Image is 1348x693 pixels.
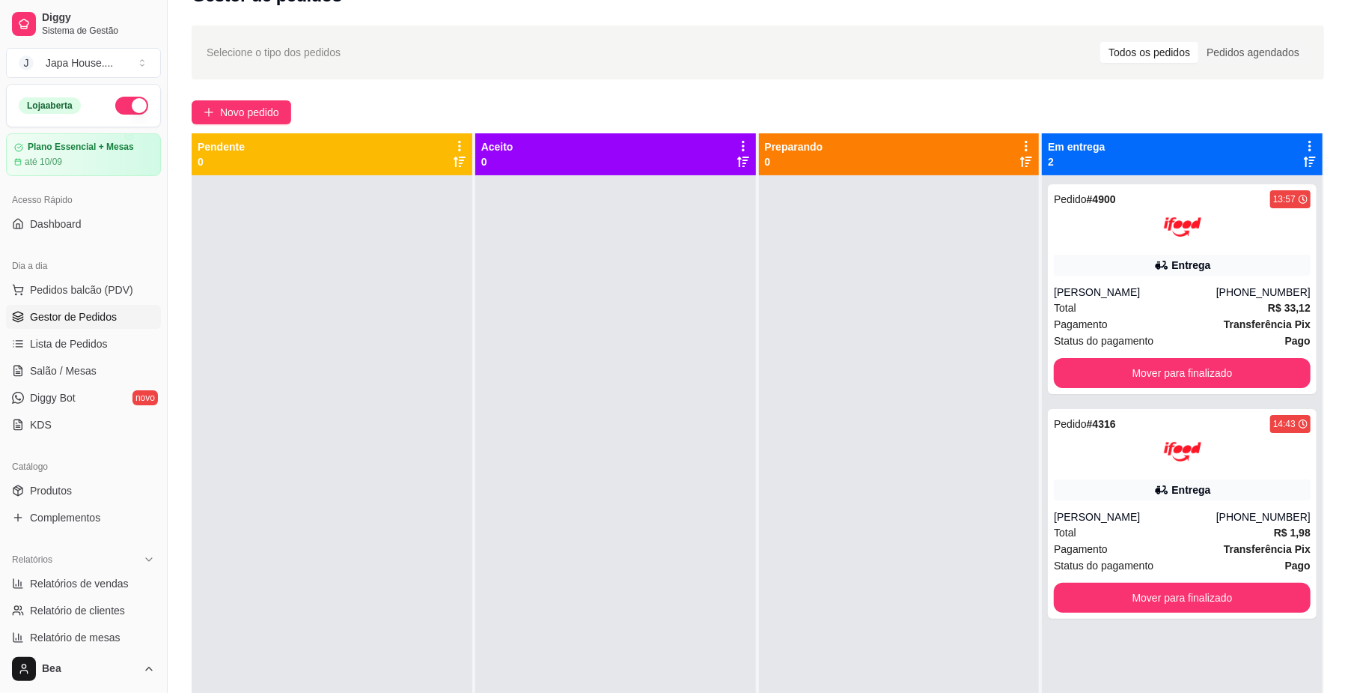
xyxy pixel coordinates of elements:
[1172,258,1211,273] div: Entrega
[1268,302,1311,314] strong: R$ 33,12
[30,603,125,618] span: Relatório de clientes
[192,100,291,124] button: Novo pedido
[6,626,161,650] a: Relatório de mesas
[1054,300,1076,316] span: Total
[1054,541,1108,557] span: Pagamento
[30,336,108,351] span: Lista de Pedidos
[1224,543,1311,555] strong: Transferência Pix
[1054,193,1087,205] span: Pedido
[198,154,245,169] p: 0
[19,97,81,114] div: Loja aberta
[42,662,137,676] span: Bea
[6,212,161,236] a: Dashboard
[765,139,823,154] p: Preparando
[25,156,62,168] article: até 10/09
[1087,418,1116,430] strong: # 4316
[30,309,117,324] span: Gestor de Pedidos
[1100,42,1198,63] div: Todos os pedidos
[6,651,161,687] button: Bea
[1048,154,1105,169] p: 2
[1087,193,1116,205] strong: # 4900
[220,104,279,121] span: Novo pedido
[198,139,245,154] p: Pendente
[6,572,161,596] a: Relatórios de vendas
[1273,193,1296,205] div: 13:57
[46,55,113,70] div: Japa House. ...
[12,554,52,566] span: Relatórios
[1172,482,1211,497] div: Entrega
[1273,418,1296,430] div: 14:43
[30,363,97,378] span: Salão / Mesas
[6,506,161,530] a: Complementos
[19,55,34,70] span: J
[1216,509,1311,524] div: [PHONE_NUMBER]
[1224,318,1311,330] strong: Transferência Pix
[207,44,341,61] span: Selecione o tipo dos pedidos
[1054,316,1108,333] span: Pagamento
[28,142,134,153] article: Plano Essencial + Mesas
[481,139,513,154] p: Aceito
[30,217,82,231] span: Dashboard
[30,576,129,591] span: Relatórios de vendas
[1216,285,1311,300] div: [PHONE_NUMBER]
[6,48,161,78] button: Select a team
[6,305,161,329] a: Gestor de Pedidos
[6,278,161,302] button: Pedidos balcão (PDV)
[1054,557,1153,574] span: Status do pagamento
[6,6,161,42] a: DiggySistema de Gestão
[1198,42,1308,63] div: Pedidos agendados
[30,630,121,645] span: Relatório de mesas
[30,510,100,525] span: Complementos
[1164,433,1201,470] img: ifood
[6,133,161,176] a: Plano Essencial + Mesasaté 10/09
[30,483,72,498] span: Produtos
[6,455,161,479] div: Catálogo
[1285,560,1311,572] strong: Pago
[1054,583,1311,613] button: Mover para finalizado
[6,386,161,410] a: Diggy Botnovo
[6,188,161,212] div: Acesso Rápido
[30,417,52,432] span: KDS
[30,282,133,297] span: Pedidos balcão (PDV)
[1054,333,1153,349] span: Status do pagamento
[6,413,161,437] a: KDS
[1054,509,1216,524] div: [PERSON_NAME]
[481,154,513,169] p: 0
[30,390,76,405] span: Diggy Bot
[42,25,155,37] span: Sistema de Gestão
[204,107,214,118] span: plus
[6,599,161,623] a: Relatório de clientes
[6,479,161,503] a: Produtos
[115,97,148,115] button: Alterar Status
[1054,418,1087,430] span: Pedido
[1048,139,1105,154] p: Em entrega
[6,359,161,383] a: Salão / Mesas
[42,11,155,25] span: Diggy
[1054,524,1076,541] span: Total
[6,254,161,278] div: Dia a dia
[1274,527,1311,539] strong: R$ 1,98
[1054,358,1311,388] button: Mover para finalizado
[1164,208,1201,246] img: ifood
[6,332,161,356] a: Lista de Pedidos
[1285,335,1311,347] strong: Pago
[1054,285,1216,300] div: [PERSON_NAME]
[765,154,823,169] p: 0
